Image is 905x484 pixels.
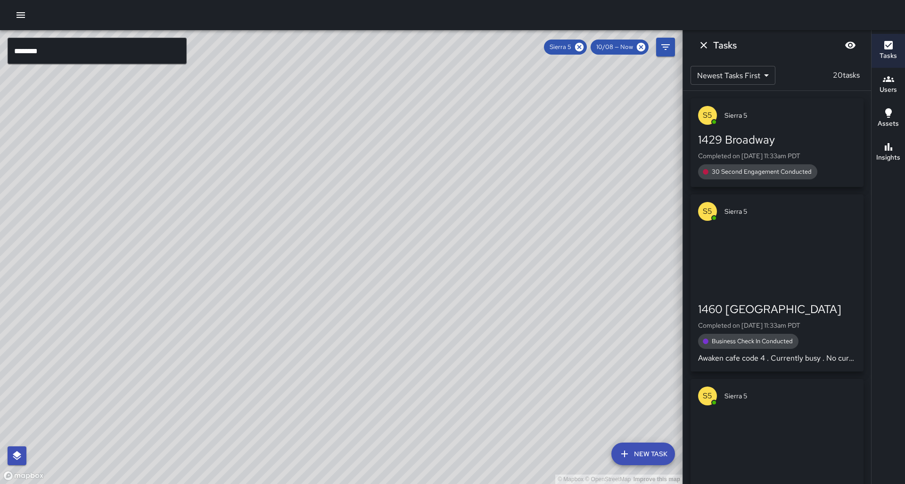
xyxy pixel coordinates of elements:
[698,353,856,364] p: Awaken cafe code 4 . Currently busy . No current POI No trash pick up needed Everyone is in good ...
[706,337,798,346] span: Business Check In Conducted
[841,36,860,55] button: Blur
[691,194,864,371] button: S5Sierra 51460 [GEOGRAPHIC_DATA]Completed on [DATE] 11:33am PDTBusiness Check In ConductedAwaken ...
[872,68,905,102] button: Users
[724,391,856,401] span: Sierra 5
[691,98,864,187] button: S5Sierra 51429 BroadwayCompleted on [DATE] 11:33am PDT30 Second Engagement Conducted
[591,42,639,52] span: 10/08 — Now
[694,36,713,55] button: Dismiss
[829,70,864,81] p: 20 tasks
[544,40,587,55] div: Sierra 5
[698,302,856,317] div: 1460 [GEOGRAPHIC_DATA]
[876,153,900,163] h6: Insights
[872,136,905,169] button: Insights
[544,42,577,52] span: Sierra 5
[706,167,817,177] span: 30 Second Engagement Conducted
[703,110,712,121] p: S5
[724,111,856,120] span: Sierra 5
[698,151,856,161] p: Completed on [DATE] 11:33am PDT
[724,207,856,216] span: Sierra 5
[878,119,899,129] h6: Assets
[872,102,905,136] button: Assets
[713,38,737,53] h6: Tasks
[880,51,897,61] h6: Tasks
[703,206,712,217] p: S5
[611,443,675,465] button: New Task
[880,85,897,95] h6: Users
[656,38,675,56] button: Filters
[872,34,905,68] button: Tasks
[698,132,856,147] div: 1429 Broadway
[698,321,856,330] p: Completed on [DATE] 11:33am PDT
[703,390,712,402] p: S5
[591,40,649,55] div: 10/08 — Now
[691,66,775,85] div: Newest Tasks First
